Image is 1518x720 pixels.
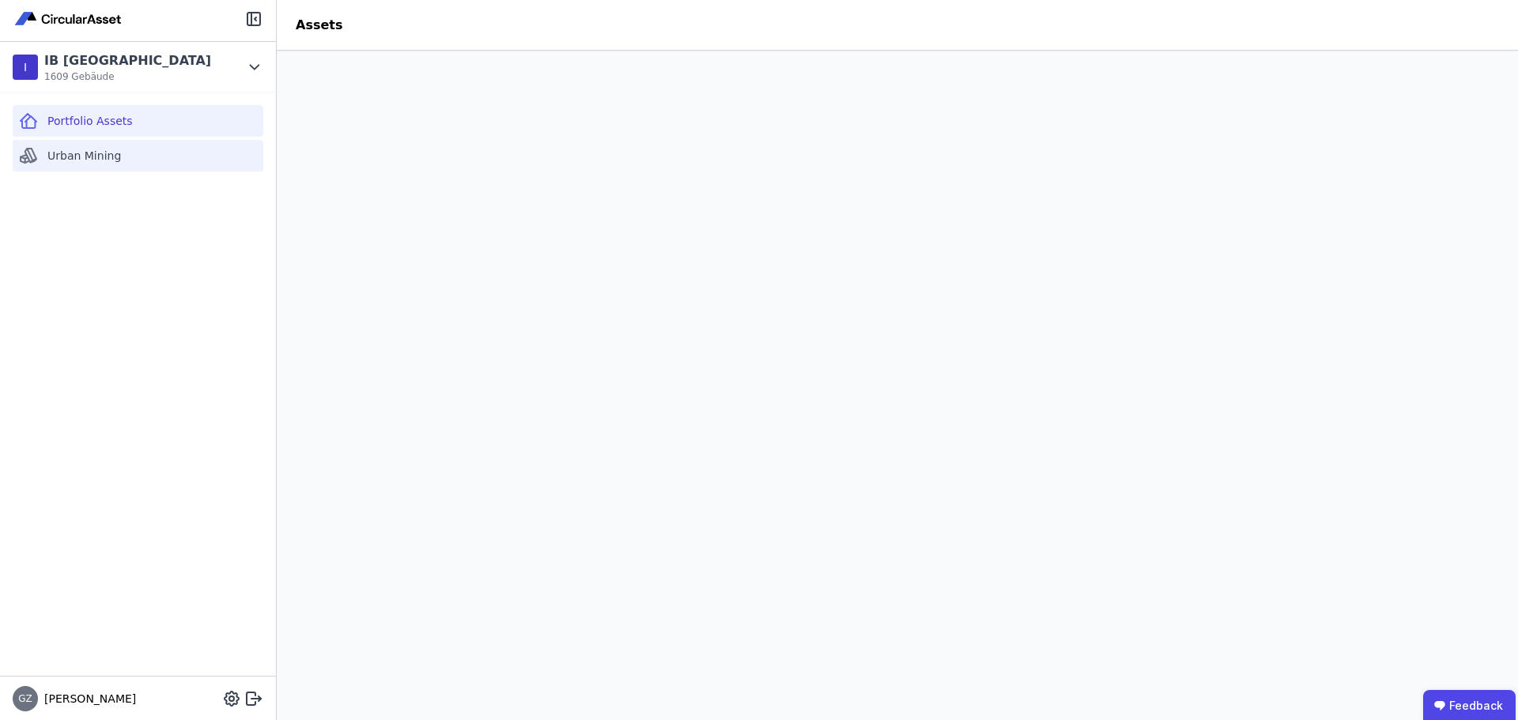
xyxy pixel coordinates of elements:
img: Concular [13,9,125,28]
span: Urban Mining [47,148,121,164]
span: Portfolio Assets [47,113,133,129]
iframe: retool [277,51,1518,720]
div: I [13,55,38,80]
span: [PERSON_NAME] [38,691,136,707]
div: Assets [277,16,361,35]
span: 1609 Gebäude [44,70,211,83]
div: IB [GEOGRAPHIC_DATA] [44,51,211,70]
span: GZ [18,694,32,703]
